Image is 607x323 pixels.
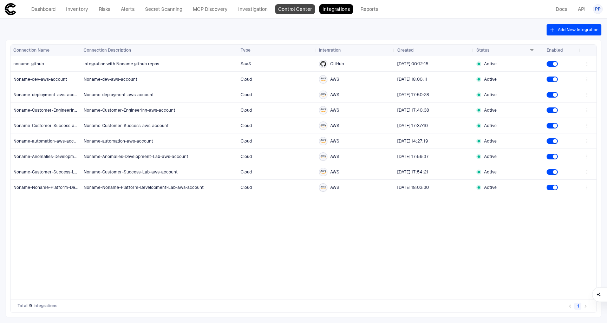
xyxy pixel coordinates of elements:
span: Type [241,47,250,53]
div: AWS [320,154,326,159]
span: Connection Name [13,47,50,53]
span: Noname-dev-aws-account [13,77,67,82]
span: Active [484,123,497,128]
span: Noname-automation-aws-account [84,139,153,144]
span: Cloud [241,185,252,190]
button: page 1 [574,303,581,310]
span: Noname-Noname-Platform-Development-Lab-aws-account [13,185,78,190]
span: Noname-Noname-Platform-Development-Lab-aws-account [84,185,204,190]
a: Control Center [275,4,315,14]
a: Secret Scanning [142,4,185,14]
span: AWS [330,77,339,82]
span: [DATE] 18:00:11 [397,77,427,82]
span: Active [484,154,497,159]
a: Alerts [118,4,138,14]
a: Investigation [235,4,271,14]
span: [DATE] 17:54:21 [397,170,428,174]
span: Noname-Customer-Success-Lab-aws-account [13,169,78,175]
div: AWS [320,107,326,113]
span: Active [484,61,497,67]
button: Add New Integration [547,24,601,35]
span: noname-github [13,61,44,67]
a: Reports [357,4,381,14]
span: Active [484,138,497,144]
span: AWS [330,138,339,144]
span: Cloud [241,77,252,82]
span: GitHub [330,61,344,67]
span: AWS [330,107,339,113]
span: Active [484,169,497,175]
span: Enabled [547,47,563,53]
a: Dashboard [28,4,59,14]
a: Integrations [319,4,353,14]
a: MCP Discovery [190,4,231,14]
a: Docs [553,4,570,14]
div: AWS [320,92,326,98]
span: integration with Noname github repos [84,61,159,66]
nav: pagination navigation [566,302,589,310]
span: 9 [29,303,32,309]
span: SaaS [241,61,251,66]
span: PP [595,6,601,12]
span: Active [484,185,497,190]
span: [DATE] 17:56:37 [397,154,429,159]
a: Risks [96,4,113,14]
span: Cloud [241,139,252,144]
span: Noname-deployment-aws-account [84,92,154,97]
span: Noname-Anomalies-Development-Lab-aws-account [84,154,188,159]
span: Noname-dev-aws-account [84,77,137,82]
span: AWS [330,185,339,190]
span: Noname-Customer-Success-aws-account [13,123,78,128]
a: API [575,4,589,14]
span: Active [484,92,497,98]
div: GitHub [320,61,326,67]
span: Cloud [241,123,252,128]
span: [DATE] 17:37:10 [397,123,428,128]
span: Noname-Anomalies-Development-Lab-aws-account [13,154,78,159]
div: AWS [320,77,326,82]
span: Noname-Customer-Success-Lab-aws-account [84,170,178,174]
span: Cloud [241,108,252,113]
span: Connection Description [84,47,131,53]
div: AWS [320,185,326,190]
span: Integration [319,47,341,53]
span: [DATE] 14:27:19 [397,139,428,144]
span: AWS [330,123,339,128]
span: Cloud [241,170,252,174]
span: Cloud [241,92,252,97]
span: Cloud [241,154,252,159]
span: Noname-deployment-aws-account [13,92,78,98]
span: Integrations [33,303,58,309]
span: AWS [330,92,339,98]
button: PP [593,4,603,14]
span: [DATE] 17:50:28 [397,92,429,97]
span: Active [484,77,497,82]
span: [DATE] 00:12:15 [397,61,429,66]
span: [DATE] 18:03:30 [397,185,429,190]
span: AWS [330,169,339,175]
span: AWS [330,154,339,159]
div: AWS [320,123,326,128]
span: Noname-Customer-Engineering-aws-account [84,108,175,113]
span: Total [18,303,28,309]
span: Active [484,107,497,113]
span: [DATE] 17:40:38 [397,108,429,113]
a: Inventory [63,4,91,14]
div: AWS [320,169,326,175]
span: Status [476,47,490,53]
div: AWS [320,138,326,144]
span: Noname-automation-aws-account [13,138,78,144]
span: Noname-Customer-Success-aws-account [84,123,169,128]
span: Created [397,47,413,53]
span: Noname-Customer-Engineering-aws-account [13,107,78,113]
